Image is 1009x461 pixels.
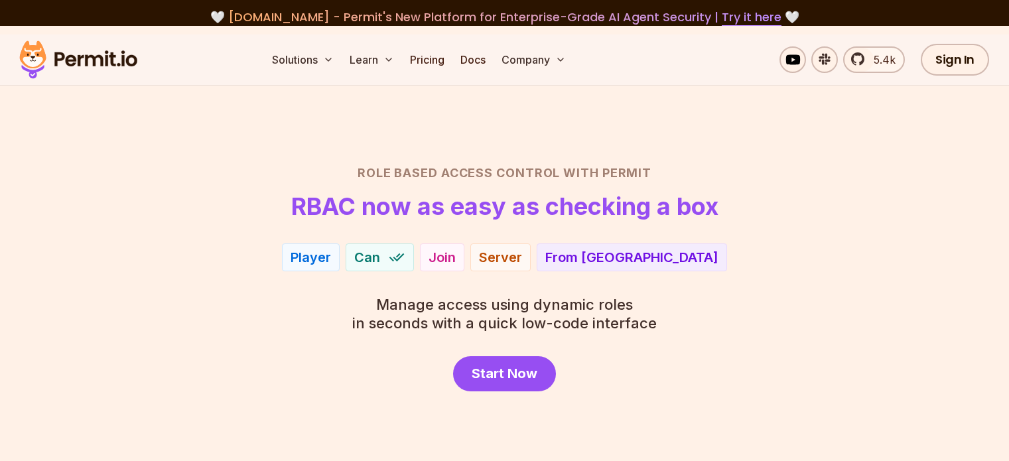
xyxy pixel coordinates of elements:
span: Can [354,248,380,267]
a: Sign In [921,44,989,76]
div: From [GEOGRAPHIC_DATA] [545,248,718,267]
button: Solutions [267,46,339,73]
a: Pricing [405,46,450,73]
span: [DOMAIN_NAME] - Permit's New Platform for Enterprise-Grade AI Agent Security | [228,9,781,25]
span: Start Now [472,364,537,383]
a: Try it here [722,9,781,26]
span: 5.4k [866,52,896,68]
div: Join [429,248,456,267]
button: Company [496,46,571,73]
div: Player [291,248,331,267]
div: 🤍 🤍 [32,8,977,27]
button: Learn [344,46,399,73]
h2: Role Based Access Control [40,164,969,182]
h1: RBAC now as easy as checking a box [291,193,718,220]
a: Docs [455,46,491,73]
p: in seconds with a quick low-code interface [352,295,657,332]
span: Manage access using dynamic roles [352,295,657,314]
span: with Permit [563,164,651,182]
a: 5.4k [843,46,905,73]
img: Permit logo [13,37,143,82]
a: Start Now [453,356,556,391]
div: Server [479,248,522,267]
